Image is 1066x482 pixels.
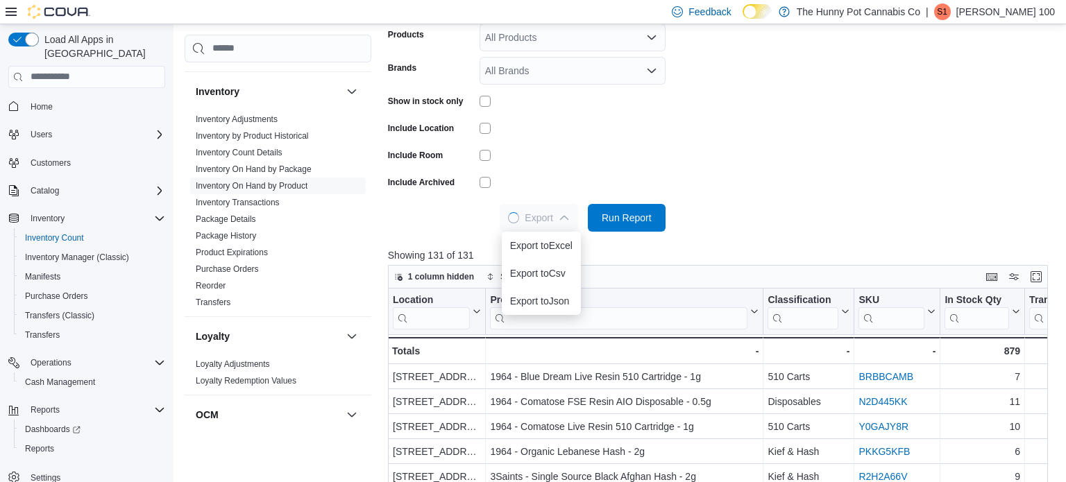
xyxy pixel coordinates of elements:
[388,96,464,107] label: Show in stock only
[19,440,60,457] a: Reports
[983,268,1000,285] button: Keyboard shortcuts
[481,268,543,285] button: Sort fields
[19,307,100,324] a: Transfers (Classic)
[926,3,929,20] p: |
[196,147,282,158] span: Inventory Count Details
[393,418,481,435] div: [STREET_ADDRESS]
[196,180,307,191] span: Inventory On Hand by Product
[490,368,759,385] div: 1964 - Blue Dream Live Resin 510 Cartridge - 1g
[393,393,481,410] div: [STREET_ADDRESS]
[934,3,951,20] div: Sarah 100
[196,264,259,274] a: Purchase Orders
[25,354,165,371] span: Operations
[388,248,1055,262] p: Showing 131 of 131
[14,372,171,392] button: Cash Management
[945,418,1020,435] div: 10
[502,259,581,287] button: Export toCsv
[490,393,759,410] div: 1964 - Comatose FSE Resin AIO Disposable - 0.5g
[490,418,759,435] div: 1964 - Comatose Live Resin 510 Cartridge - 1g
[25,354,77,371] button: Operations
[393,443,481,460] div: [STREET_ADDRESS]
[490,293,747,307] div: Product
[25,310,94,321] span: Transfers (Classic)
[196,114,278,125] span: Inventory Adjustments
[858,293,924,329] div: SKU URL
[31,404,60,415] span: Reports
[393,293,470,307] div: Location
[31,213,65,224] span: Inventory
[388,177,455,188] label: Include Archived
[388,62,416,74] label: Brands
[31,101,53,112] span: Home
[196,376,296,386] a: Loyalty Redemption Values
[196,85,239,98] h3: Inventory
[945,368,1020,385] div: 7
[393,293,470,329] div: Location
[196,131,309,141] a: Inventory by Product Historical
[858,293,924,307] div: SKU
[31,129,52,140] span: Users
[858,343,936,359] div: -
[945,293,1020,329] button: In Stock Qty
[344,328,360,345] button: Loyalty
[19,288,165,304] span: Purchase Orders
[945,343,1020,359] div: 879
[408,271,474,282] span: 1 column hidden
[768,393,849,410] div: Disposables
[25,98,165,115] span: Home
[19,327,165,343] span: Transfers
[388,150,443,161] label: Include Room
[490,293,747,329] div: Product
[196,281,226,291] a: Reorder
[768,418,849,435] div: 510 Carts
[196,230,256,241] span: Package History
[393,293,481,329] button: Location
[196,148,282,157] a: Inventory Count Details
[25,154,165,171] span: Customers
[196,408,341,422] button: OCM
[196,198,280,207] a: Inventory Transactions
[797,3,920,20] p: The Hunny Pot Cannabis Co
[19,421,86,438] a: Dashboards
[945,293,1009,307] div: In Stock Qty
[393,368,481,385] div: [STREET_ADDRESS]
[25,252,129,263] span: Inventory Manager (Classic)
[858,471,907,482] a: R2H2A66V
[196,85,341,98] button: Inventory
[196,359,270,369] a: Loyalty Adjustments
[19,268,165,285] span: Manifests
[768,343,849,359] div: -
[490,293,759,329] button: Product
[25,291,88,302] span: Purchase Orders
[3,353,171,372] button: Operations
[510,240,573,251] span: Export to Excel
[858,446,910,457] a: PKKG5KFB
[196,197,280,208] span: Inventory Transactions
[19,249,165,266] span: Inventory Manager (Classic)
[39,33,165,60] span: Load All Apps in [GEOGRAPHIC_DATA]
[508,204,569,232] span: Export
[19,421,165,438] span: Dashboards
[28,5,90,19] img: Cova
[25,155,76,171] a: Customers
[25,182,65,199] button: Catalog
[19,249,135,266] a: Inventory Manager (Classic)
[3,209,171,228] button: Inventory
[14,286,171,306] button: Purchase Orders
[490,343,759,359] div: -
[3,400,171,420] button: Reports
[510,295,573,307] span: Export to Json
[196,247,268,258] span: Product Expirations
[19,230,165,246] span: Inventory Count
[25,98,58,115] a: Home
[858,421,908,432] a: Y0GAJY8R
[502,232,581,259] button: Export toExcel
[956,3,1055,20] p: [PERSON_NAME] 100
[502,287,581,315] button: Export toJson
[25,126,58,143] button: Users
[185,111,371,316] div: Inventory
[858,293,936,329] button: SKU
[3,181,171,200] button: Catalog
[388,123,454,134] label: Include Location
